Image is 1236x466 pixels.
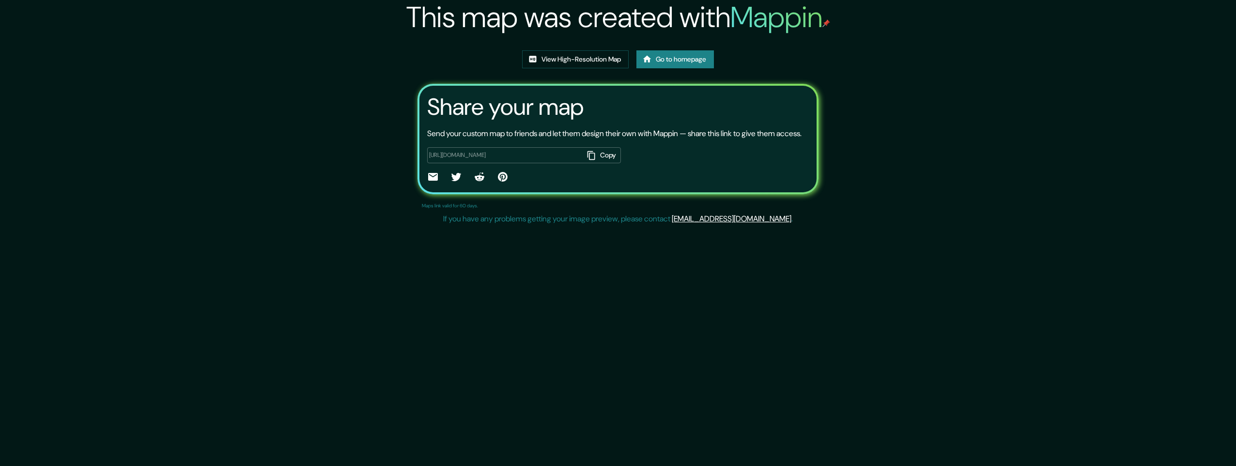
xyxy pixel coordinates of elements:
[636,50,714,68] a: Go to homepage
[443,213,793,225] p: If you have any problems getting your image preview, please contact .
[822,19,830,27] img: mappin-pin
[422,202,478,209] p: Maps link valid for 60 days.
[427,93,584,121] h3: Share your map
[672,214,791,224] a: [EMAIL_ADDRESS][DOMAIN_NAME]
[427,128,802,140] p: Send your custom map to friends and let them design their own with Mappin — share this link to gi...
[583,147,621,163] button: Copy
[522,50,629,68] a: View High-Resolution Map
